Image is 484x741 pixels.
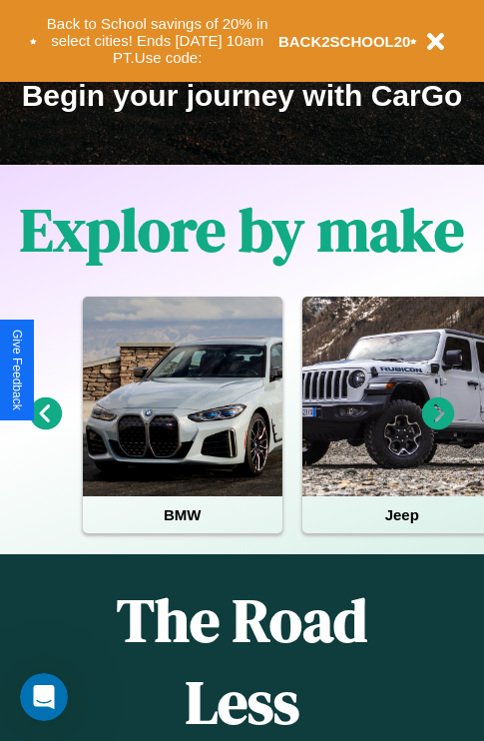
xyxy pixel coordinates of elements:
div: Give Feedback [10,330,24,410]
iframe: Intercom live chat [20,673,68,721]
b: BACK2SCHOOL20 [278,33,411,50]
h4: BMW [83,496,282,533]
h1: Explore by make [20,189,464,271]
button: Back to School savings of 20% in select cities! Ends [DATE] 10am PT.Use code: [37,10,278,72]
